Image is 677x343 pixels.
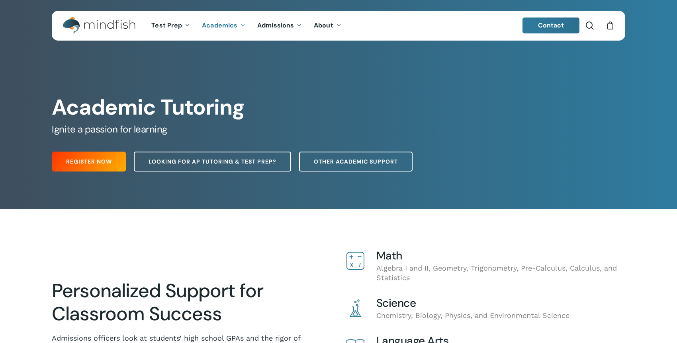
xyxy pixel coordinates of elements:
[52,152,126,171] a: Register Now
[376,297,639,320] div: Chemistry, Biology, Physics, and Environmental Science
[52,123,625,136] h5: Ignite a passion for learning
[376,250,639,262] h4: Math
[522,18,580,33] a: Contact
[134,152,291,171] a: Looking for AP Tutoring & Test Prep?
[314,158,398,166] span: Other Academic Support
[52,279,308,325] h2: Personalized Support for Classroom Success
[376,297,639,309] h4: Science
[145,11,347,41] nav: Main Menu
[196,22,251,29] a: Academics
[149,158,276,166] span: Looking for AP Tutoring & Test Prep?
[314,21,333,29] span: About
[257,21,294,29] span: Admissions
[251,22,308,29] a: Admissions
[376,250,639,283] div: Algebra I and II, Geometry, Trigonometry, Pre-Calculus, Calculus, and Statistics
[151,21,182,29] span: Test Prep
[538,21,564,29] span: Contact
[299,152,413,171] a: Other Academic Support
[606,21,614,30] a: Cart
[145,22,196,29] a: Test Prep
[308,22,347,29] a: About
[52,11,625,41] header: Main Menu
[202,21,237,29] span: Academics
[66,158,112,166] span: Register Now
[52,95,625,120] h1: Academic Tutoring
